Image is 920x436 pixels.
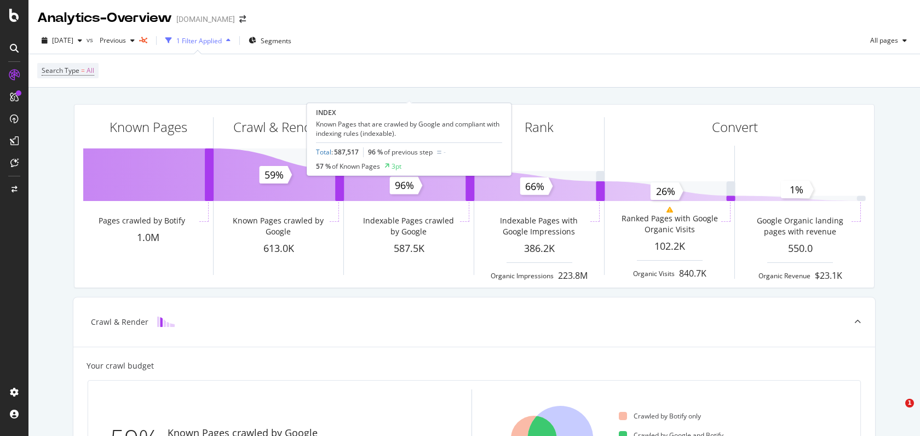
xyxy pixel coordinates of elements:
div: 223.8M [558,269,588,282]
span: 2025 Sep. 26th [52,36,73,45]
span: All [87,63,94,78]
iframe: Intercom live chat [883,399,909,425]
div: Known Pages [110,118,187,136]
div: 57 % [316,162,380,171]
div: 386.2K [474,242,604,256]
div: 613.0K [214,242,343,256]
img: Equal [437,151,441,154]
span: 587,517 [334,147,359,157]
div: 1 Filter Applied [176,36,222,45]
button: Previous [95,32,139,49]
div: Crawl & Render [91,317,148,328]
span: of Known Pages [332,162,380,171]
span: Previous [95,36,126,45]
div: : [316,147,359,157]
div: Your crawl budget [87,360,154,371]
div: Known Pages crawled by Google [229,215,327,237]
button: Segments [244,32,296,49]
div: Indexable Pages crawled by Google [359,215,457,237]
div: arrow-right-arrow-left [239,15,246,23]
div: Pages crawled by Botify [99,215,185,226]
button: [DATE] [37,32,87,49]
div: Analytics - Overview [37,9,172,27]
span: = [81,66,85,75]
div: Indexable Pages with Google Impressions [490,215,588,237]
div: Rank [525,118,554,136]
div: 587.5K [344,242,474,256]
div: [DOMAIN_NAME] [176,14,235,25]
a: Total [316,147,331,157]
div: Crawl & Render [233,118,324,136]
button: 1 Filter Applied [161,32,235,49]
div: Known Pages that are crawled by Google and compliant with indexing rules (indexable). [316,119,502,138]
div: 3pt [392,162,401,171]
div: Crawled by Botify only [619,411,701,421]
img: block-icon [157,317,175,327]
span: of previous step [384,147,433,157]
span: All pages [866,36,898,45]
button: All pages [866,32,911,49]
span: vs [87,35,95,44]
span: Segments [261,36,291,45]
div: 1.0M [83,231,213,245]
div: 96 % [368,147,433,157]
div: INDEX [316,108,502,117]
div: Organic Impressions [491,271,554,280]
span: Search Type [42,66,79,75]
div: - [444,147,446,157]
span: 1 [905,399,914,408]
